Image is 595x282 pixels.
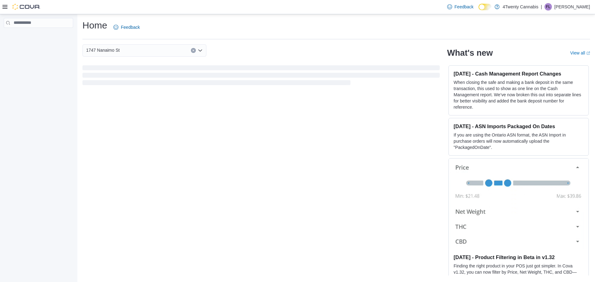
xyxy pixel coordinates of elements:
[554,3,590,11] p: [PERSON_NAME]
[541,3,542,11] p: |
[86,46,120,54] span: 1747 Nanaimo St
[111,21,142,33] a: Feedback
[454,254,584,260] h3: [DATE] - Product Filtering in Beta in v1.32
[586,51,590,55] svg: External link
[455,4,474,10] span: Feedback
[478,10,479,11] span: Dark Mode
[454,71,584,77] h3: [DATE] - Cash Management Report Changes
[546,3,550,11] span: FL
[503,3,538,11] p: 4Twenty Cannabis
[82,67,440,86] span: Loading
[454,132,584,150] p: If you are using the Ontario ASN format, the ASN Import in purchase orders will now automatically...
[121,24,140,30] span: Feedback
[198,48,203,53] button: Open list of options
[478,4,491,10] input: Dark Mode
[454,123,584,129] h3: [DATE] - ASN Imports Packaged On Dates
[82,19,107,32] h1: Home
[12,4,40,10] img: Cova
[454,79,584,110] p: When closing the safe and making a bank deposit in the same transaction, this used to show as one...
[447,48,493,58] h2: What's new
[570,50,590,55] a: View allExternal link
[445,1,476,13] a: Feedback
[544,3,552,11] div: Francis Licmo
[191,48,196,53] button: Clear input
[4,29,73,44] nav: Complex example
